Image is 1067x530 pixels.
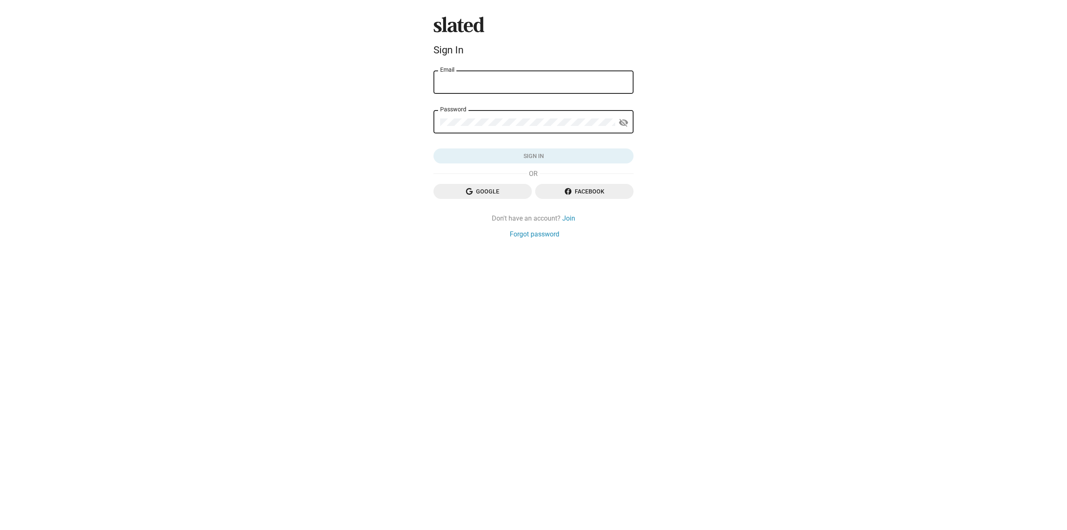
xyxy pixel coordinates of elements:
div: Sign In [433,44,634,56]
div: Don't have an account? [433,214,634,223]
button: Show password [615,114,632,131]
span: Facebook [542,184,627,199]
button: Facebook [535,184,634,199]
span: Google [440,184,525,199]
a: Forgot password [510,230,559,239]
button: Google [433,184,532,199]
mat-icon: visibility_off [619,116,629,129]
a: Join [562,214,575,223]
sl-branding: Sign In [433,17,634,59]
